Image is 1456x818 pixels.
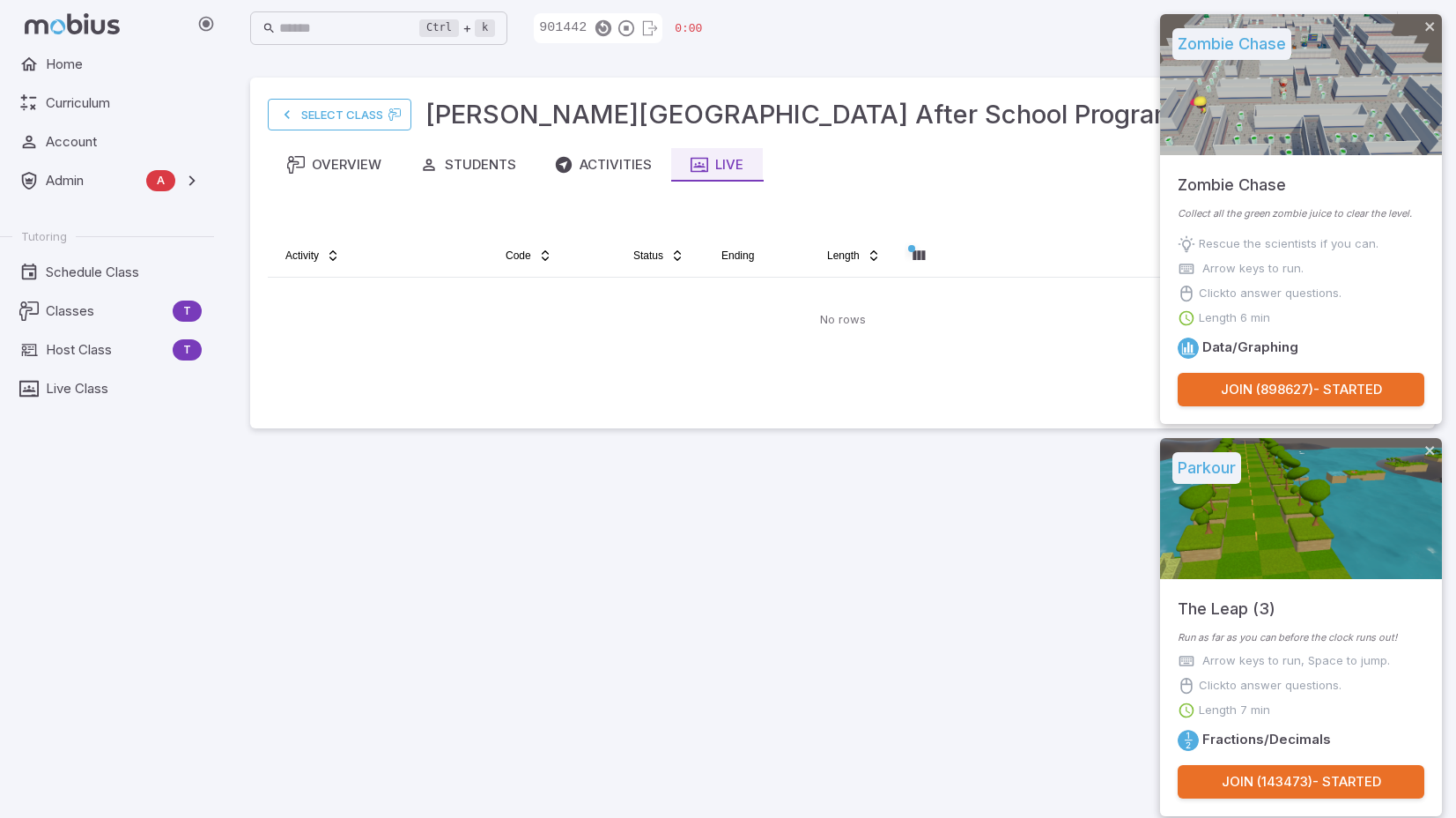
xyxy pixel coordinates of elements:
[425,95,1176,134] h3: [PERSON_NAME][GEOGRAPHIC_DATA] After School Program
[1202,260,1304,278] p: Arrow keys to run.
[1199,309,1270,327] p: Length 6 min
[721,249,754,263] span: Ending
[285,249,319,263] span: Activity
[173,302,202,320] span: T
[534,13,662,43] div: Join Code - Students can join by entering this code
[827,249,860,263] span: Length
[711,242,765,270] button: Ending
[46,263,202,282] span: Schedule Class
[905,242,933,270] button: Column visibility
[1202,338,1298,357] h6: Data/Graphing
[1178,730,1199,751] a: Fractions/Decimals
[1172,452,1241,484] h5: Parkour
[46,93,202,113] span: Curriculum
[419,18,495,39] div: +
[1178,579,1275,621] h5: The Leap (3)
[1202,652,1390,670] p: Arrow keys to run, Space to jump.
[1178,155,1286,197] h5: Zombie Chase
[1424,443,1437,460] button: close
[623,242,695,270] button: Status
[46,301,166,321] span: Classes
[287,155,381,175] div: Overview
[46,171,139,190] span: Admin
[419,19,459,37] kbd: Ctrl
[1178,206,1424,221] p: Collect all the green zombie juice to clear the level.
[1199,235,1378,253] p: Rescue the scientists if you can.
[638,15,661,41] button: Leave Activity
[633,249,663,263] span: Status
[420,155,516,175] div: Students
[46,379,202,398] span: Live Class
[506,249,531,263] span: Code
[1178,338,1199,359] a: Data/Graphing
[615,15,638,41] button: End Activity
[1178,765,1424,799] button: Join (143473)- Started
[1172,28,1291,60] h5: Zombie Chase
[1160,438,1442,816] div: Join Activity
[46,340,166,360] span: Host Class
[46,132,202,152] span: Account
[691,155,743,175] div: Live
[1199,702,1270,719] p: Length 7 min
[592,15,615,41] button: Resend Code
[1424,19,1437,36] button: close
[555,155,652,175] div: Activities
[1360,11,1393,45] button: Join in Zoom Client
[146,172,175,190] span: A
[268,99,411,130] a: Select Class
[173,341,202,359] span: T
[534,19,587,38] p: 901442
[817,242,891,270] button: Length
[1202,730,1331,749] h6: Fractions/Decimals
[820,311,866,329] p: No rows
[1199,677,1341,695] p: Click to answer questions.
[21,228,67,244] span: Tutoring
[1199,285,1341,302] p: Click to answer questions.
[1178,630,1424,645] p: Run as far as you can before the clock runs out!
[675,20,702,38] p: Time Remaining
[475,19,495,37] kbd: k
[1160,14,1442,424] div: Join Activity
[46,55,202,74] span: Home
[495,242,563,270] button: Code
[275,242,351,270] button: Activity
[1178,373,1424,406] button: Join (898627)- Started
